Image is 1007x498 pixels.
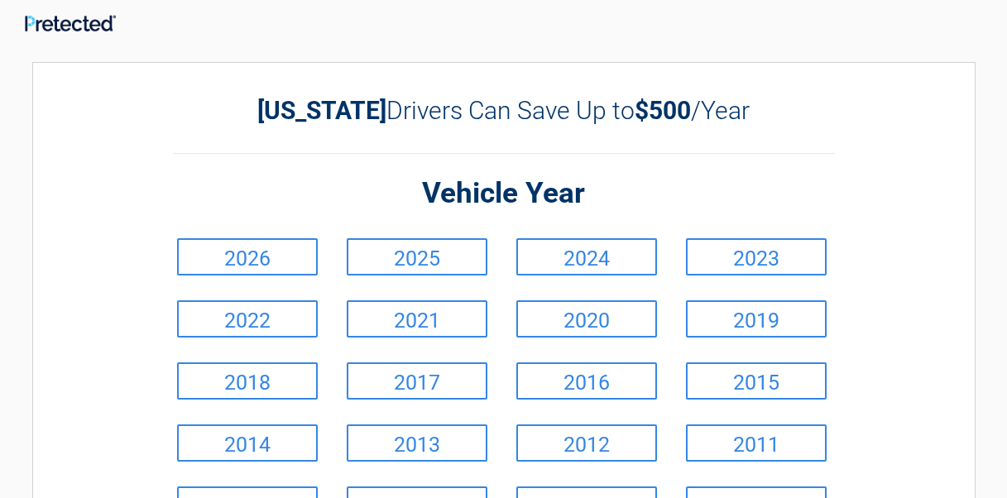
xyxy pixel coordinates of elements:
a: 2015 [686,362,827,400]
a: 2013 [347,424,487,462]
b: $500 [635,96,691,125]
a: 2017 [347,362,487,400]
a: 2026 [177,238,318,275]
a: 2012 [516,424,657,462]
a: 2011 [686,424,827,462]
a: 2020 [516,300,657,338]
h2: Vehicle Year [173,175,835,213]
a: 2019 [686,300,827,338]
a: 2022 [177,300,318,338]
a: 2025 [347,238,487,275]
a: 2018 [177,362,318,400]
a: 2014 [177,424,318,462]
a: 2021 [347,300,487,338]
a: 2016 [516,362,657,400]
b: [US_STATE] [257,96,386,125]
a: 2023 [686,238,827,275]
a: 2024 [516,238,657,275]
img: Main Logo [25,15,116,31]
h2: Drivers Can Save Up to /Year [173,96,835,125]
